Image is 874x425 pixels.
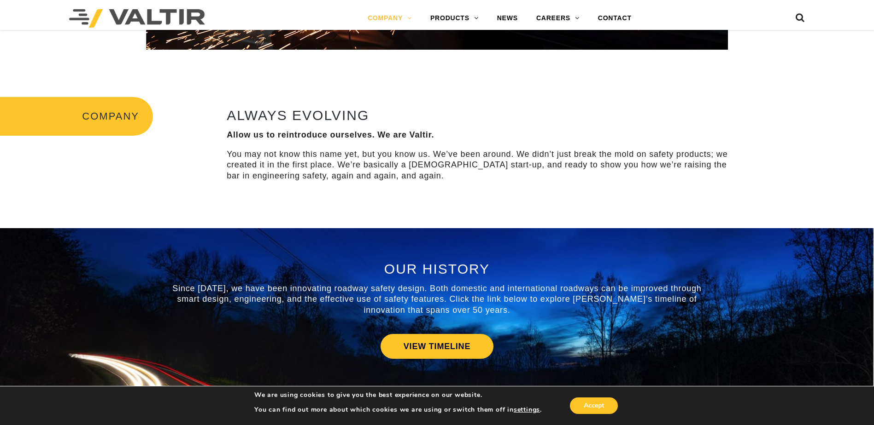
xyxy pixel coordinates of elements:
[227,108,734,123] h2: ALWAYS EVOLVING
[227,130,434,139] strong: Allow us to reintroduce ourselves. We are Valtir.
[570,397,618,414] button: Accept
[589,9,641,28] a: CONTACT
[227,149,734,181] p: You may not know this name yet, but you know us. We’ve been around. We didn’t just break the mold...
[421,9,488,28] a: PRODUCTS
[358,9,421,28] a: COMPANY
[172,284,701,315] span: Since [DATE], we have been innovating roadway safety design. Both domestic and international road...
[527,9,589,28] a: CAREERS
[384,261,490,276] span: OUR HISTORY
[488,9,527,28] a: NEWS
[254,391,542,399] p: We are using cookies to give you the best experience on our website.
[69,9,205,28] img: Valtir
[514,406,540,414] button: settings
[381,334,493,359] a: VIEW TIMELINE
[254,406,542,414] p: You can find out more about which cookies we are using or switch them off in .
